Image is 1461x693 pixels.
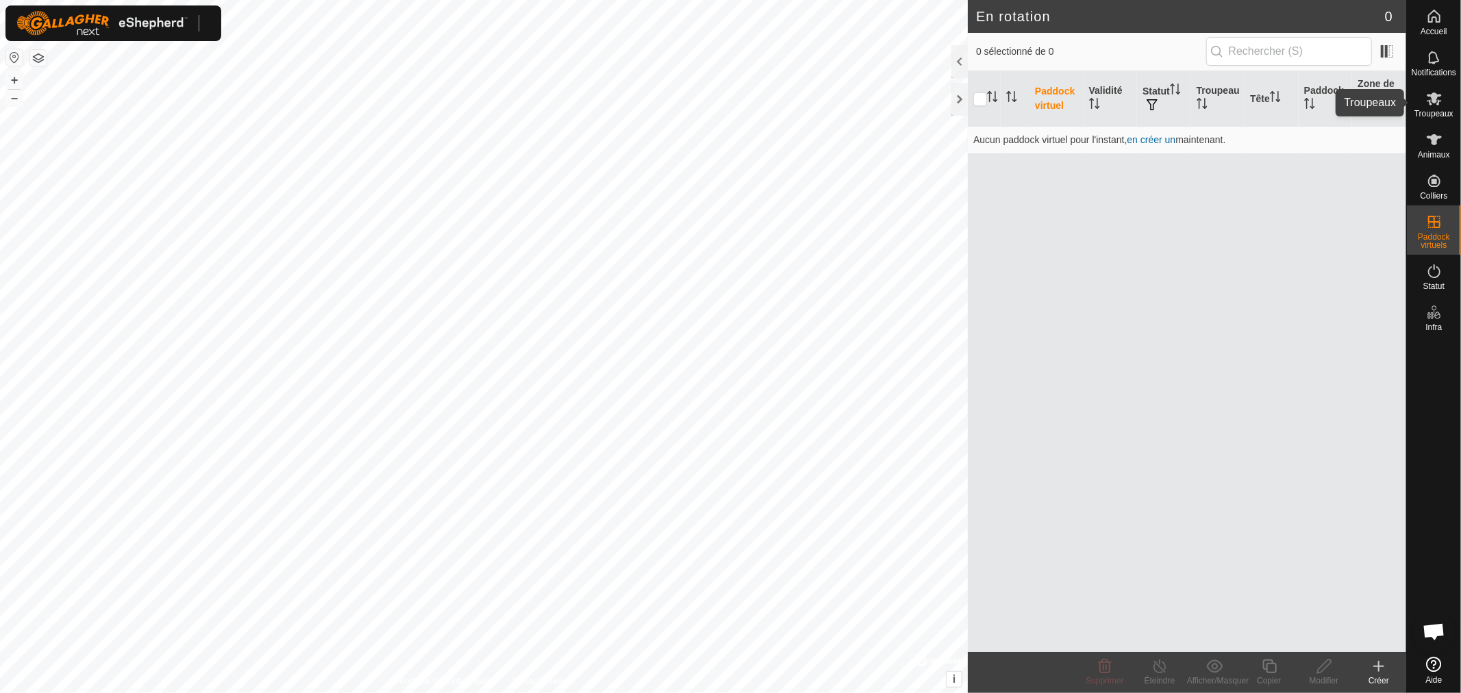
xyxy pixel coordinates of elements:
[511,675,569,688] a: Contactez-nous
[1412,68,1456,77] span: Notifications
[1245,71,1299,127] th: Tête
[6,72,23,88] button: +
[1351,675,1406,687] div: Créer
[1006,93,1017,104] p-sorticon: Activer pour trier
[947,672,962,687] button: i
[1197,100,1208,111] p-sorticon: Activer pour trier
[1132,675,1187,687] div: Éteindre
[1270,93,1281,104] p-sorticon: Activer pour trier
[953,673,956,685] span: i
[976,8,1385,25] h2: En rotation
[1358,108,1369,118] p-sorticon: Activer pour trier
[976,45,1206,59] span: 0 sélectionné de 0
[1418,151,1450,159] span: Animaux
[1029,71,1084,127] th: Paddock virtuel
[30,50,47,66] button: Couches de carte
[1407,651,1461,690] a: Aide
[1242,675,1297,687] div: Copier
[1206,37,1372,66] input: Rechercher (S)
[1086,676,1123,685] span: Supprimer
[1414,611,1455,652] div: Open chat
[1425,676,1442,684] span: Aide
[1423,282,1445,290] span: Statut
[987,93,998,104] p-sorticon: Activer pour trier
[1385,6,1393,27] span: 0
[1191,71,1245,127] th: Troupeau
[1297,675,1351,687] div: Modifier
[6,90,23,106] button: –
[6,49,23,66] button: Réinitialiser la carte
[1420,192,1447,200] span: Colliers
[1421,27,1447,36] span: Accueil
[968,126,1406,153] td: Aucun paddock virtuel pour l'instant, maintenant.
[1127,134,1176,145] a: en créer un
[1084,71,1138,127] th: Validité
[1352,71,1406,127] th: Zone de Paddock
[1187,675,1242,687] div: Afficher/Masquer
[1299,71,1353,127] th: Paddock
[1304,100,1315,111] p-sorticon: Activer pour trier
[399,675,495,688] a: Politique de confidentialité
[1414,110,1453,118] span: Troupeaux
[16,11,188,36] img: Logo Gallagher
[1089,100,1100,111] p-sorticon: Activer pour trier
[1137,71,1191,127] th: Statut
[1425,323,1442,331] span: Infra
[1410,233,1458,249] span: Paddock virtuels
[1170,86,1181,97] p-sorticon: Activer pour trier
